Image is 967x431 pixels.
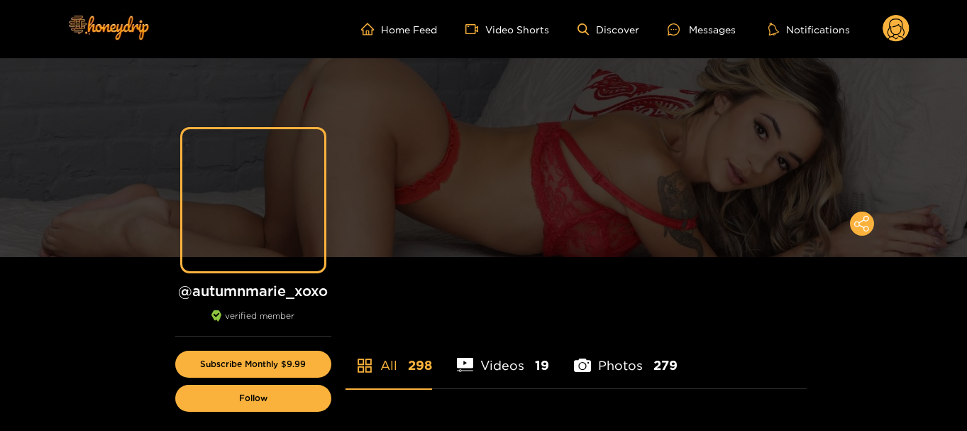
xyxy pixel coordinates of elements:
button: Follow [175,385,331,412]
button: Notifications [764,22,854,36]
span: 279 [653,356,678,374]
span: video-camera [465,23,485,36]
span: Follow [239,393,267,403]
li: All [346,324,432,388]
a: Video Shorts [465,23,549,36]
a: Discover [578,23,639,36]
a: Home Feed [361,23,437,36]
span: 19 [535,356,549,374]
span: home [361,23,381,36]
h1: @ autumnmarie_xoxo [175,282,331,300]
span: appstore [356,357,373,374]
li: Photos [574,324,678,388]
li: Videos [457,324,550,388]
button: Subscribe Monthly $9.99 [175,351,331,378]
div: Messages [668,21,736,38]
span: 298 [408,356,432,374]
div: verified member [175,310,331,337]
